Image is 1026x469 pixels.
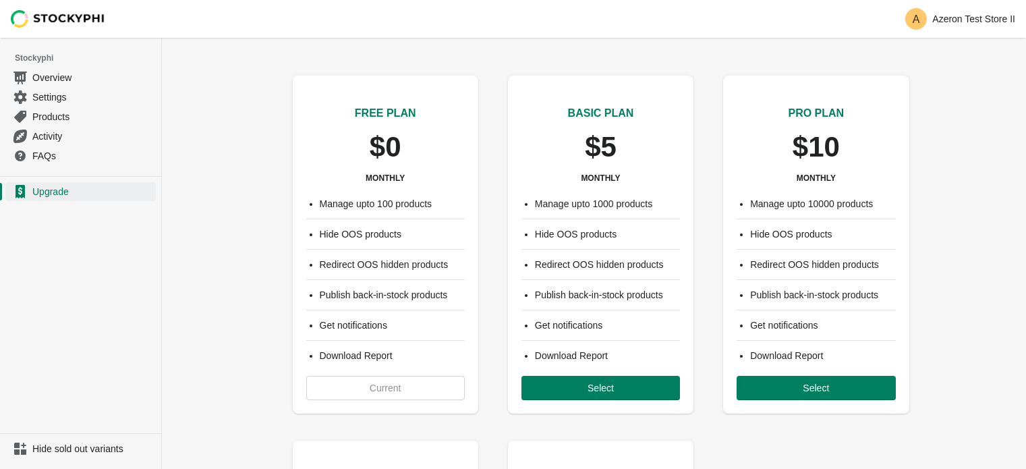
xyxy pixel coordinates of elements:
li: Redirect OOS hidden products [535,258,680,271]
img: Stockyphi [11,10,105,28]
a: Hide sold out variants [5,439,156,458]
p: $0 [370,132,401,162]
li: Hide OOS products [320,227,465,241]
a: FAQs [5,146,156,165]
li: Manage upto 100 products [320,197,465,211]
li: Manage upto 1000 products [535,197,680,211]
li: Get notifications [320,319,465,332]
h3: MONTHLY [797,173,836,184]
span: BASIC PLAN [568,107,634,119]
h3: MONTHLY [366,173,405,184]
span: FREE PLAN [355,107,416,119]
a: Overview [5,67,156,87]
button: Avatar with initials AAzeron Test Store II [900,5,1021,32]
a: Products [5,107,156,126]
li: Manage upto 10000 products [750,197,895,211]
span: Select [803,383,829,393]
li: Get notifications [535,319,680,332]
span: Hide sold out variants [32,442,153,456]
li: Redirect OOS hidden products [320,258,465,271]
span: Overview [32,71,153,84]
span: Select [588,383,614,393]
span: Settings [32,90,153,104]
span: FAQs [32,149,153,163]
span: Products [32,110,153,123]
a: Upgrade [5,182,156,201]
li: Hide OOS products [750,227,895,241]
button: Select [737,376,895,400]
span: Avatar with initials A [905,8,927,30]
text: A [913,13,920,25]
li: Redirect OOS hidden products [750,258,895,271]
li: Download Report [535,349,680,362]
p: $5 [585,132,617,162]
li: Get notifications [750,319,895,332]
p: $10 [793,132,840,162]
span: Stockyphi [15,51,161,65]
span: Activity [32,130,153,143]
a: Activity [5,126,156,146]
li: Download Report [320,349,465,362]
span: PRO PLAN [788,107,844,119]
li: Publish back-in-stock products [750,288,895,302]
li: Publish back-in-stock products [535,288,680,302]
p: Azeron Test Store II [932,13,1015,24]
li: Hide OOS products [535,227,680,241]
a: Settings [5,87,156,107]
li: Publish back-in-stock products [320,288,465,302]
button: Select [521,376,680,400]
li: Download Report [750,349,895,362]
span: Upgrade [32,185,153,198]
h3: MONTHLY [581,173,620,184]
